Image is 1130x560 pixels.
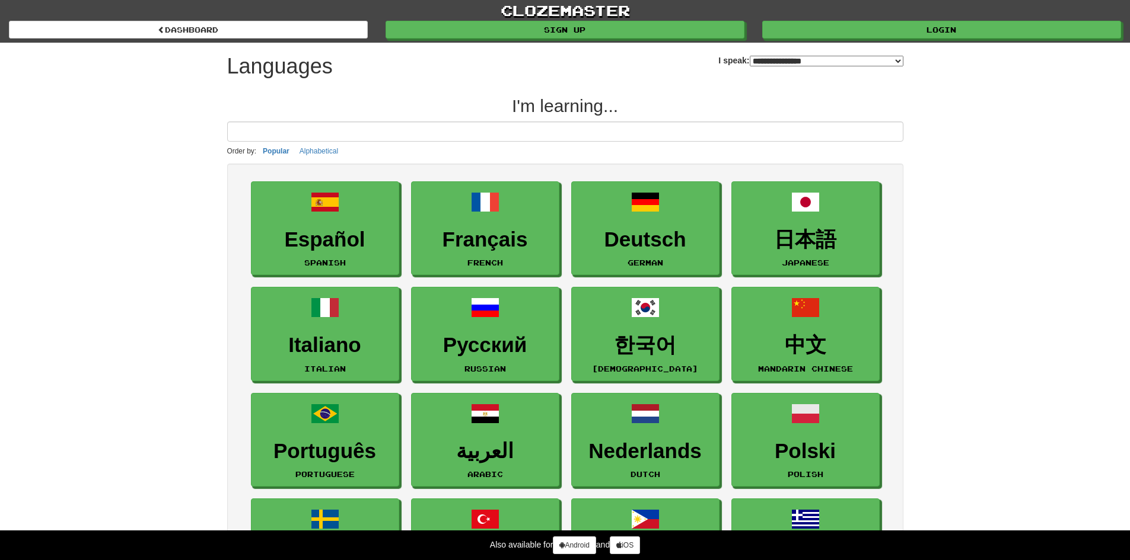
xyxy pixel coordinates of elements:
h3: Español [257,228,393,251]
a: Login [762,21,1121,39]
h3: Deutsch [578,228,713,251]
a: EspañolSpanish [251,181,399,276]
a: Sign up [386,21,744,39]
small: Dutch [631,470,660,478]
a: ItalianoItalian [251,287,399,381]
a: 한국어[DEMOGRAPHIC_DATA] [571,287,720,381]
h3: Русский [418,334,553,357]
small: Order by: [227,147,257,155]
small: Arabic [467,470,503,478]
a: dashboard [9,21,368,39]
h3: 日本語 [738,228,873,251]
small: Polish [788,470,823,478]
h3: Português [257,440,393,463]
small: Russian [464,364,506,373]
label: I speak: [718,55,903,66]
a: 中文Mandarin Chinese [731,287,880,381]
small: Portuguese [295,470,355,478]
h3: Français [418,228,553,251]
a: 日本語Japanese [731,181,880,276]
small: Spanish [304,258,346,267]
small: Japanese [782,258,829,267]
small: [DEMOGRAPHIC_DATA] [592,364,698,373]
small: German [628,258,663,267]
small: Italian [304,364,346,373]
h3: Nederlands [578,440,713,463]
a: PortuguêsPortuguese [251,393,399,487]
h3: Italiano [257,334,393,357]
a: iOS [610,536,640,554]
select: I speak: [750,56,903,66]
small: Mandarin Chinese [758,364,853,373]
button: Alphabetical [296,145,342,158]
a: NederlandsDutch [571,393,720,487]
h3: العربية [418,440,553,463]
a: FrançaisFrench [411,181,559,276]
small: French [467,258,503,267]
h2: I'm learning... [227,96,903,116]
h3: 中文 [738,334,873,357]
h1: Languages [227,55,333,78]
a: PolskiPolish [731,393,880,487]
h3: Polski [738,440,873,463]
a: РусскийRussian [411,287,559,381]
a: DeutschGerman [571,181,720,276]
a: العربيةArabic [411,393,559,487]
a: Android [553,536,596,554]
button: Popular [259,145,293,158]
h3: 한국어 [578,334,713,357]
